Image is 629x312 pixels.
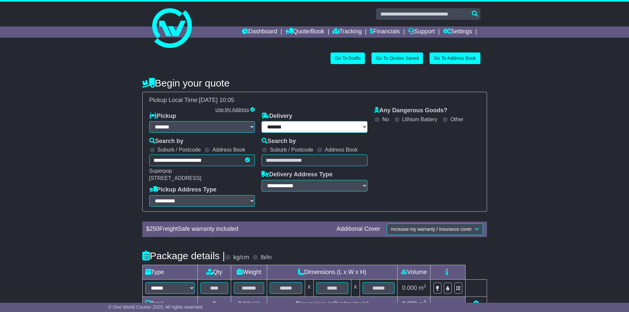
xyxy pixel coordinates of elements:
a: Settings [443,26,472,38]
td: Dimensions (L x W x H) [267,265,398,279]
label: Address Book [325,147,358,153]
label: Suburb / Postcode [157,147,201,153]
label: kg/cm [233,254,249,261]
label: Other [450,116,464,122]
label: Lithium Battery [402,116,437,122]
td: Type [142,265,197,279]
label: Pickup [149,113,176,120]
span: © One World Courier 2025. All rights reserved. [108,304,204,310]
td: Volume [398,265,431,279]
td: Weight [231,265,267,279]
h4: Begin your quote [142,78,487,88]
td: 0 [197,296,231,311]
span: 0 [238,300,241,307]
a: Go To Drafts [331,52,365,64]
button: Increase my warranty / insurance cover [387,224,483,235]
sup: 3 [424,299,426,304]
a: Financials [370,26,400,38]
a: Add new item [473,300,479,307]
div: Additional Cover [333,225,383,233]
a: Support [408,26,435,38]
label: Address Book [212,147,245,153]
td: Qty [197,265,231,279]
a: Go To Address Book [430,52,480,64]
td: Dimensions in Centimetre(s) [267,296,398,311]
a: Tracking [332,26,362,38]
label: lb/in [261,254,271,261]
label: Delivery Address Type [262,171,332,178]
div: $ FreightSafe warranty included [143,225,333,233]
h4: Package details | [142,250,225,261]
span: m [419,300,426,307]
span: m [419,285,426,291]
label: Pickup Address Type [149,186,217,193]
div: Pickup Local Time: [146,97,483,104]
span: 0.000 [402,285,417,291]
span: 0.000 [402,300,417,307]
a: Use My Address [215,107,249,112]
sup: 3 [424,284,426,289]
span: [DATE] 10:05 [199,97,234,103]
a: Quote/Book [285,26,324,38]
span: Increase my warranty / insurance cover [391,226,472,232]
a: Dashboard [242,26,277,38]
span: [STREET_ADDRESS] [149,175,201,181]
label: Delivery [262,113,292,120]
td: x [305,279,313,296]
label: No [382,116,389,122]
td: x [351,279,360,296]
span: 250 [150,225,159,232]
a: Go To Quotes Saved [371,52,423,64]
label: Search by [149,138,184,145]
label: Suburb / Postcode [270,147,313,153]
label: Any Dangerous Goods? [374,107,447,114]
td: Total [142,296,197,311]
span: Superpop [149,168,172,174]
label: Search by [262,138,296,145]
td: Kilo(s) [231,296,267,311]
